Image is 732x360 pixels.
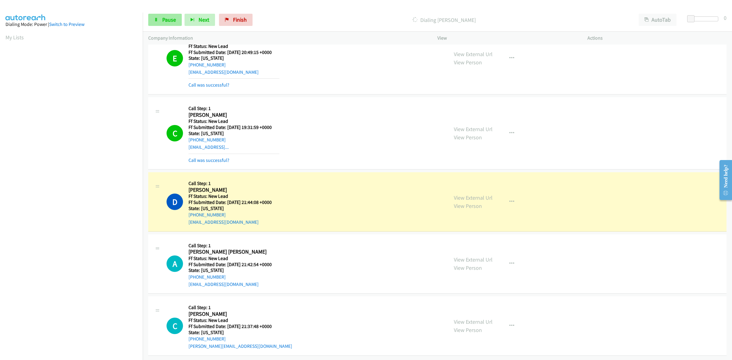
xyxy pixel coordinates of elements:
[188,305,292,311] h5: Call Step: 1
[587,34,727,42] p: Actions
[188,219,259,225] a: [EMAIL_ADDRESS][DOMAIN_NAME]
[188,311,292,318] h2: [PERSON_NAME]
[188,82,229,88] a: Call was successful?
[188,124,279,130] h5: Ff Submitted Date: [DATE] 19:31:59 +0000
[454,202,482,209] a: View Person
[188,317,292,323] h5: Ff Status: New Lead
[454,51,493,58] a: View External Url
[162,16,176,23] span: Pause
[188,112,279,119] h2: [PERSON_NAME]
[49,21,84,27] a: Switch to Preview
[167,318,183,334] h1: C
[188,157,229,163] a: Call was successful?
[454,326,482,333] a: View Person
[188,343,292,349] a: [PERSON_NAME][EMAIL_ADDRESS][DOMAIN_NAME]
[5,34,24,41] a: My Lists
[188,255,272,262] h5: Ff Status: New Lead
[199,16,209,23] span: Next
[148,34,426,42] p: Company Information
[167,255,183,272] h1: A
[714,156,732,204] iframe: Resource Center
[188,130,279,137] h5: State: [US_STATE]
[188,323,292,330] h5: Ff Submitted Date: [DATE] 21:37:48 +0000
[724,14,727,22] div: 0
[188,205,272,212] h5: State: [US_STATE]
[188,336,226,342] a: [PHONE_NUMBER]
[188,49,279,55] h5: Ff Submitted Date: [DATE] 20:49:15 +0000
[167,194,183,210] h1: D
[5,21,137,28] div: Dialing Mode: Power |
[188,69,259,75] a: [EMAIL_ADDRESS][DOMAIN_NAME]
[188,62,226,68] a: [PHONE_NUMBER]
[454,194,493,201] a: View External Url
[188,187,272,194] h2: [PERSON_NAME]
[454,256,493,263] a: View External Url
[188,118,279,124] h5: Ff Status: New Lead
[454,134,482,141] a: View Person
[167,125,183,141] h1: C
[188,199,272,205] h5: Ff Submitted Date: [DATE] 21:44:08 +0000
[233,16,247,23] span: Finish
[188,248,272,255] h2: [PERSON_NAME] [PERSON_NAME]
[188,144,229,150] a: [EMAIL_ADDRESS]...
[188,267,272,273] h5: State: [US_STATE]
[148,14,182,26] a: Pause
[639,14,676,26] button: AutoTab
[188,180,272,187] h5: Call Step: 1
[167,50,183,66] h1: E
[454,318,493,325] a: View External Url
[454,264,482,271] a: View Person
[188,193,272,199] h5: Ff Status: New Lead
[188,137,226,143] a: [PHONE_NUMBER]
[188,274,226,280] a: [PHONE_NUMBER]
[167,318,183,334] div: The call is yet to be attempted
[437,34,576,42] p: View
[185,14,215,26] button: Next
[261,16,628,24] p: Dialing [PERSON_NAME]
[188,43,279,49] h5: Ff Status: New Lead
[454,126,493,133] a: View External Url
[188,262,272,268] h5: Ff Submitted Date: [DATE] 21:42:54 +0000
[188,212,226,218] a: [PHONE_NUMBER]
[188,105,279,112] h5: Call Step: 1
[188,243,272,249] h5: Call Step: 1
[219,14,253,26] a: Finish
[188,281,259,287] a: [EMAIL_ADDRESS][DOMAIN_NAME]
[454,59,482,66] a: View Person
[188,55,279,61] h5: State: [US_STATE]
[690,16,718,21] div: Delay between calls (in seconds)
[5,47,143,337] iframe: Dialpad
[188,330,292,336] h5: State: [US_STATE]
